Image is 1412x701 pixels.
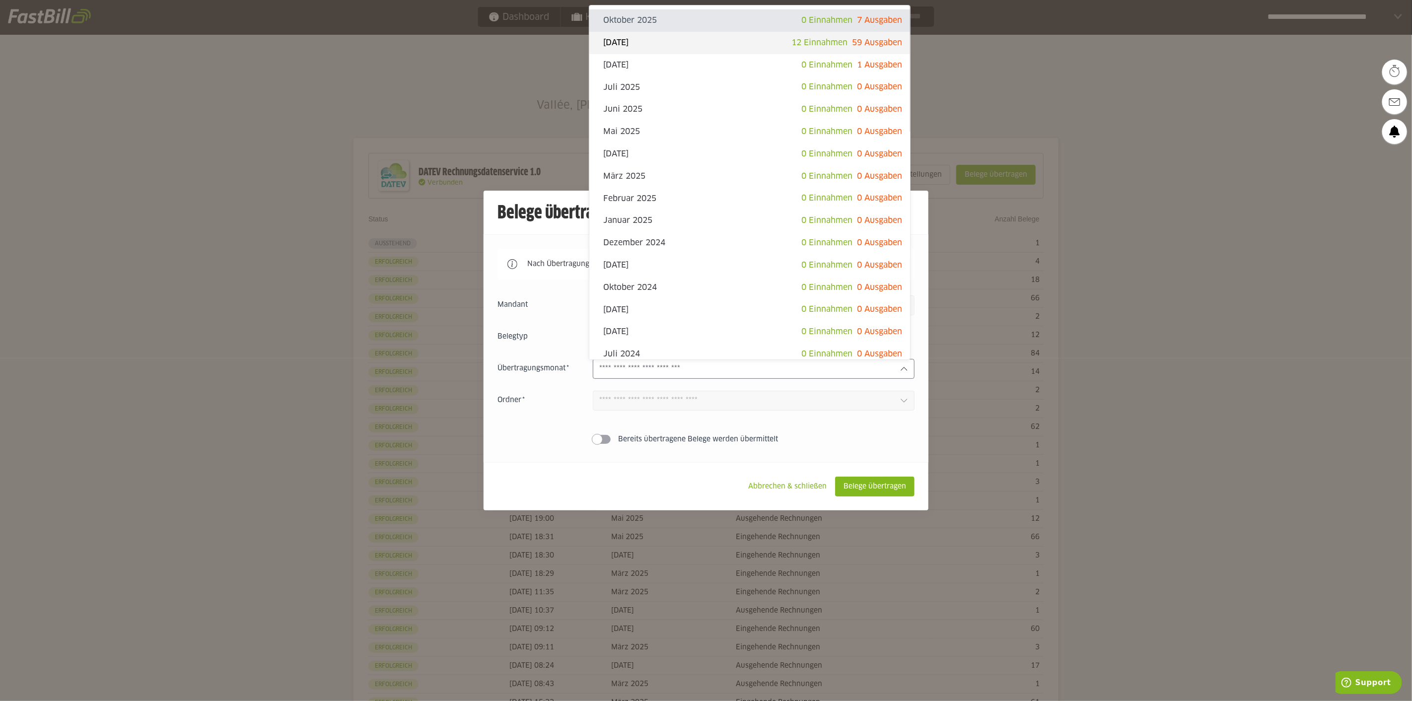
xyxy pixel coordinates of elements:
span: 0 Einnahmen [801,283,852,291]
sl-option: [DATE] [589,143,910,165]
sl-option: Juni 2025 [589,98,910,121]
sl-option: [DATE] [589,32,910,54]
span: 0 Ausgaben [857,261,902,269]
span: 0 Einnahmen [801,83,852,91]
span: 0 Ausgaben [857,328,902,336]
span: 12 Einnahmen [791,39,847,47]
sl-option: [DATE] [589,54,910,76]
span: 7 Ausgaben [857,16,902,24]
span: 0 Einnahmen [801,194,852,202]
span: 0 Ausgaben [857,150,902,158]
span: 0 Einnahmen [801,172,852,180]
span: 0 Ausgaben [857,239,902,247]
sl-option: Juli 2024 [589,343,910,365]
span: 0 Einnahmen [801,350,852,358]
sl-option: Mai 2025 [589,121,910,143]
span: 0 Ausgaben [857,172,902,180]
sl-option: Oktober 2025 [589,9,910,32]
sl-option: [DATE] [589,321,910,343]
span: 0 Ausgaben [857,83,902,91]
sl-button: Abbrechen & schließen [740,477,835,496]
iframe: Öffnet ein Widget, in dem Sie weitere Informationen finden [1336,671,1402,696]
sl-option: Februar 2025 [589,187,910,210]
span: 0 Ausgaben [857,194,902,202]
sl-option: [DATE] [589,254,910,277]
span: 0 Ausgaben [857,283,902,291]
span: 0 Ausgaben [857,216,902,224]
sl-option: März 2025 [589,165,910,188]
span: 1 Ausgaben [857,61,902,69]
sl-switch: Bereits übertragene Belege werden übermittelt [497,434,915,444]
span: 0 Einnahmen [801,261,852,269]
sl-option: Oktober 2024 [589,277,910,299]
sl-option: Dezember 2024 [589,232,910,254]
span: 0 Einnahmen [801,216,852,224]
sl-button: Belege übertragen [835,477,915,496]
sl-option: Juli 2025 [589,76,910,98]
span: 0 Einnahmen [801,328,852,336]
span: 0 Einnahmen [801,305,852,313]
span: 0 Einnahmen [801,61,852,69]
span: 0 Einnahmen [801,150,852,158]
span: 0 Ausgaben [857,305,902,313]
span: 0 Ausgaben [857,105,902,113]
span: 0 Einnahmen [801,239,852,247]
span: 0 Einnahmen [801,128,852,136]
sl-option: Januar 2025 [589,210,910,232]
span: 59 Ausgaben [852,39,902,47]
sl-option: [DATE] [589,298,910,321]
span: 0 Ausgaben [857,128,902,136]
span: 0 Einnahmen [801,16,852,24]
span: 0 Ausgaben [857,350,902,358]
span: 0 Einnahmen [801,105,852,113]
